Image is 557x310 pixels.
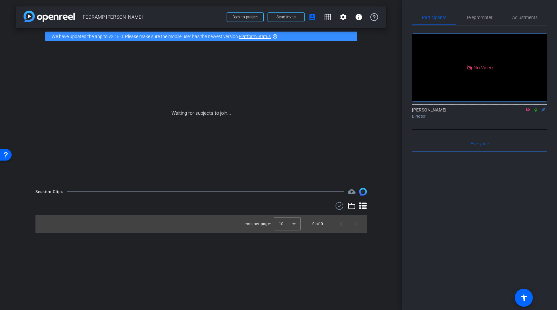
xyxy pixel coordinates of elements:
[359,188,367,196] img: Session clips
[312,221,323,227] div: 0 of 0
[339,13,347,21] mat-icon: settings
[232,15,258,19] span: Back to project
[272,34,278,39] mat-icon: highlight_off
[227,12,264,22] button: Back to project
[45,32,357,41] div: We have updated the app to v2.15.0. Please make sure the mobile user has the newest version.
[324,13,332,21] mat-icon: grid_on
[471,141,489,146] span: Everyone
[83,11,223,24] span: FEDRAMP [PERSON_NAME]
[466,15,493,20] span: Teleprompter
[422,15,446,20] span: Participants
[412,107,547,119] div: [PERSON_NAME]
[24,11,75,22] img: app-logo
[239,34,271,39] a: Platform Status
[35,189,64,195] div: Session Clips
[16,45,386,181] div: Waiting for subjects to join...
[520,294,528,302] mat-icon: accessibility
[242,221,271,227] div: Items per page:
[333,216,349,232] button: Previous page
[349,216,364,232] button: Next page
[412,113,547,119] div: Director
[308,13,316,21] mat-icon: account_box
[355,13,363,21] mat-icon: info
[474,64,493,70] span: No Video
[277,15,296,20] span: Send invite
[512,15,538,20] span: Adjustments
[348,188,356,196] span: Destinations for your clips
[268,12,305,22] button: Send invite
[348,188,356,196] mat-icon: cloud_upload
